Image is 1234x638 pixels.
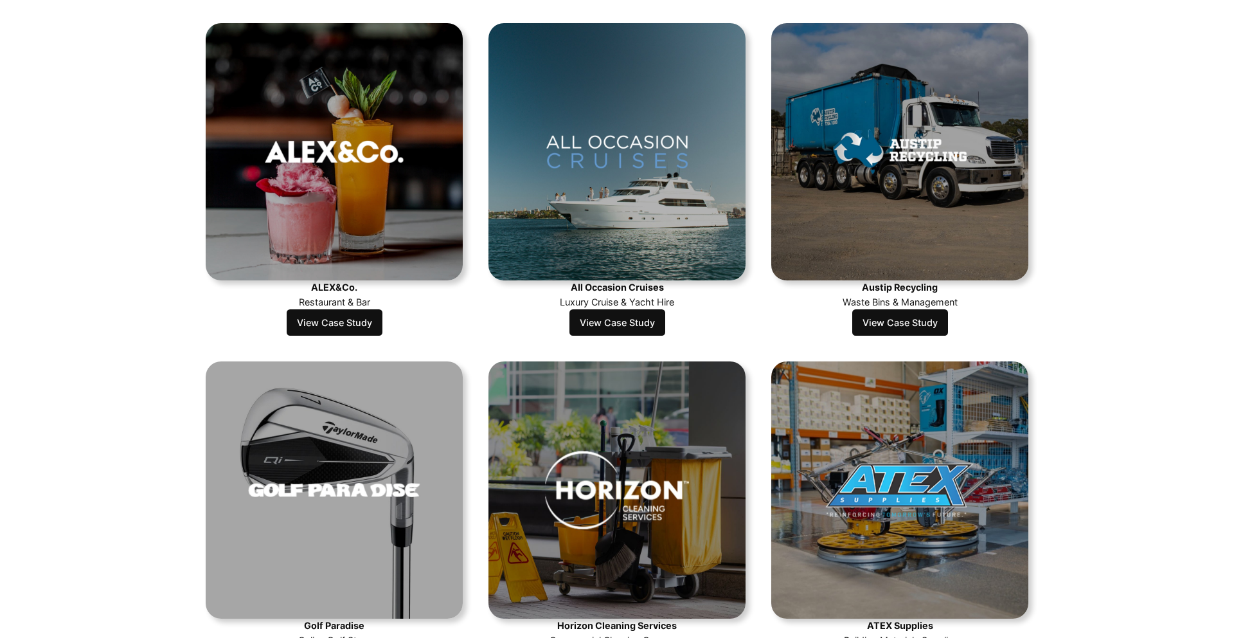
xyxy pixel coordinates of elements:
[862,282,938,293] strong: Austip Recycling
[852,309,948,336] a: View Case Study
[304,620,364,631] strong: Golf Paradise
[287,309,382,336] a: View Case Study
[867,620,933,631] strong: ATEX Supplies
[571,282,664,293] strong: All Occasion Cruises
[569,309,665,336] a: View Case Study
[843,295,958,309] p: Waste Bins & Management
[311,282,357,293] strong: ALEX&Co.
[299,295,370,309] p: Restaurant & Bar
[560,295,674,309] p: Luxury Cruise & Yacht Hire
[557,620,677,631] strong: Horizon Cleaning Services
